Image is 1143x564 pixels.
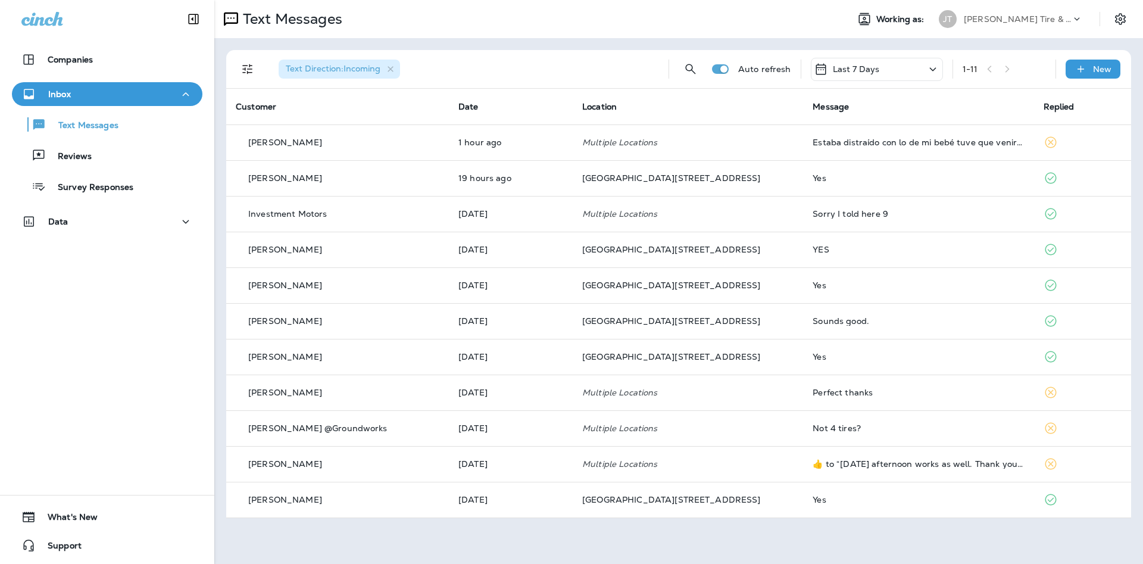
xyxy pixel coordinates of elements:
p: [PERSON_NAME] [248,173,322,183]
span: [GEOGRAPHIC_DATA][STREET_ADDRESS] [582,280,761,291]
p: Auto refresh [738,64,791,74]
p: Data [48,217,68,226]
span: Customer [236,101,276,112]
p: [PERSON_NAME] @Groundworks [248,423,388,433]
div: 1 - 11 [963,64,978,74]
p: [PERSON_NAME] [248,459,322,469]
span: [GEOGRAPHIC_DATA][STREET_ADDRESS] [582,244,761,255]
p: [PERSON_NAME] [248,245,322,254]
p: Text Messages [238,10,342,28]
button: Search Messages [679,57,702,81]
span: Text Direction : Incoming [286,63,380,74]
span: What's New [36,512,98,526]
button: Survey Responses [12,174,202,199]
span: [GEOGRAPHIC_DATA][STREET_ADDRESS] [582,316,761,326]
div: Yes [813,495,1024,504]
div: ​👍​ to “ Tomorrow afternoon works as well. Thank you for letting us know. ” [813,459,1024,469]
p: [PERSON_NAME] [248,352,322,362]
button: Collapse Sidebar [177,7,210,31]
p: Inbox [48,89,71,99]
button: Filters [236,57,260,81]
p: [PERSON_NAME] [248,281,322,290]
span: [GEOGRAPHIC_DATA][STREET_ADDRESS] [582,494,761,505]
button: Text Messages [12,112,202,137]
p: Text Messages [46,120,118,132]
p: New [1093,64,1111,74]
button: Data [12,210,202,233]
span: Replied [1044,101,1075,112]
button: Companies [12,48,202,71]
div: Yes [813,352,1024,362]
div: Not 4 tires? [813,423,1024,433]
button: Support [12,534,202,557]
p: Sep 4, 2025 03:27 PM [458,459,563,469]
span: [GEOGRAPHIC_DATA][STREET_ADDRESS] [582,351,761,362]
p: Sep 11, 2025 08:46 AM [458,138,563,147]
span: Date [458,101,479,112]
div: JT [939,10,957,28]
p: Multiple Locations [582,388,794,397]
div: Yes [813,281,1024,290]
button: Reviews [12,143,202,168]
p: Sep 5, 2025 01:17 PM [458,423,563,433]
p: Multiple Locations [582,138,794,147]
span: Support [36,541,82,555]
p: Companies [48,55,93,64]
div: Sorry I told here 9 [813,209,1024,219]
p: Survey Responses [46,182,133,194]
div: YES [813,245,1024,254]
div: Yes [813,173,1024,183]
p: [PERSON_NAME] [248,316,322,326]
button: Inbox [12,82,202,106]
div: Text Direction:Incoming [279,60,400,79]
p: Sep 10, 2025 03:09 PM [458,173,563,183]
p: [PERSON_NAME] [248,138,322,147]
p: Multiple Locations [582,459,794,469]
p: Investment Motors [248,209,327,219]
p: Sep 9, 2025 03:26 PM [458,245,563,254]
p: Sep 5, 2025 03:31 PM [458,388,563,397]
p: Sep 9, 2025 10:49 AM [458,281,563,290]
p: Last 7 Days [833,64,880,74]
p: [PERSON_NAME] [248,495,322,504]
p: [PERSON_NAME] [248,388,322,397]
div: Estaba distraído con lo de mi bebé tuve que venir porque mi mujer no puede con los 2 bebés disculpa [813,138,1024,147]
p: Sep 10, 2025 09:33 AM [458,209,563,219]
p: Sep 7, 2025 02:41 PM [458,352,563,362]
button: What's New [12,505,202,529]
p: Sep 9, 2025 10:22 AM [458,316,563,326]
p: Multiple Locations [582,423,794,433]
div: Perfect thanks [813,388,1024,397]
p: Sep 4, 2025 09:07 AM [458,495,563,504]
span: Location [582,101,617,112]
p: Multiple Locations [582,209,794,219]
span: Working as: [876,14,927,24]
span: Message [813,101,849,112]
div: Sounds good. [813,316,1024,326]
p: [PERSON_NAME] Tire & Auto [964,14,1071,24]
span: [GEOGRAPHIC_DATA][STREET_ADDRESS] [582,173,761,183]
p: Reviews [46,151,92,163]
button: Settings [1110,8,1131,30]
